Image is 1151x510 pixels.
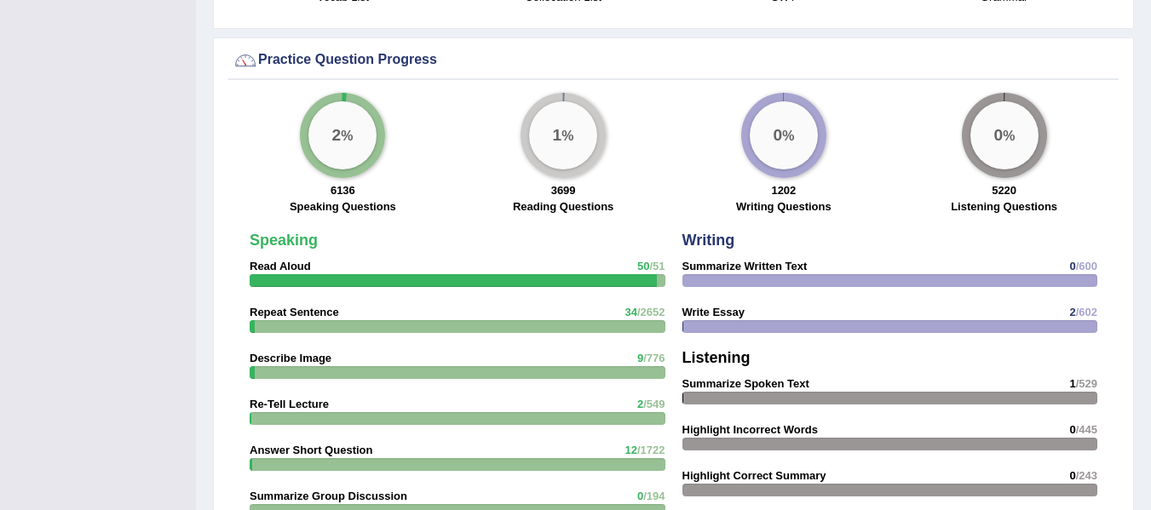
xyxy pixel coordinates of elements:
span: 12 [624,444,636,456]
strong: Summarize Written Text [682,260,808,272]
div: % [308,101,377,169]
span: /445 [1076,423,1097,436]
strong: 3699 [551,184,576,197]
span: 0 [1069,469,1075,482]
div: % [529,101,597,169]
span: 34 [624,306,636,318]
big: 0 [773,125,782,144]
span: 0 [1069,423,1075,436]
strong: Listening [682,349,751,366]
label: Reading Questions [513,198,613,215]
span: /194 [643,490,665,502]
label: Speaking Questions [290,198,396,215]
div: % [970,101,1039,169]
span: 50 [637,260,649,272]
div: % [750,101,818,169]
span: 2 [1069,306,1075,318]
span: 1 [1069,377,1075,390]
span: 9 [637,352,643,364]
label: Listening Questions [951,198,1057,215]
span: /776 [643,352,665,364]
strong: Summarize Spoken Text [682,377,809,390]
span: 2 [637,398,643,410]
span: /529 [1076,377,1097,390]
span: /1722 [637,444,665,456]
span: /602 [1076,306,1097,318]
strong: Write Essay [682,306,745,318]
span: 0 [1069,260,1075,272]
strong: Read Aloud [250,260,311,272]
div: Practice Question Progress [233,48,1114,73]
big: 0 [993,125,1003,144]
strong: Repeat Sentence [250,306,339,318]
strong: 6136 [331,184,355,197]
strong: 5220 [992,184,1016,197]
span: 0 [637,490,643,502]
strong: Speaking [250,232,318,249]
strong: 1202 [771,184,796,197]
span: /600 [1076,260,1097,272]
span: /243 [1076,469,1097,482]
strong: Highlight Correct Summary [682,469,826,482]
strong: Re-Tell Lecture [250,398,329,410]
strong: Describe Image [250,352,331,364]
span: /2652 [637,306,665,318]
strong: Writing [682,232,735,249]
big: 1 [553,125,562,144]
span: /51 [649,260,665,272]
big: 2 [332,125,342,144]
span: /549 [643,398,665,410]
strong: Answer Short Question [250,444,372,456]
strong: Highlight Incorrect Words [682,423,818,436]
label: Writing Questions [736,198,832,215]
strong: Summarize Group Discussion [250,490,407,502]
